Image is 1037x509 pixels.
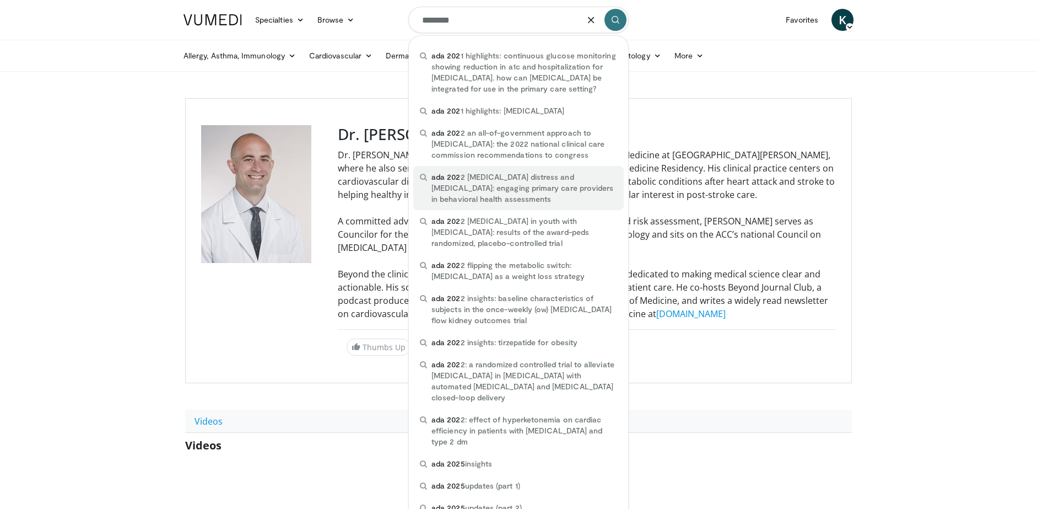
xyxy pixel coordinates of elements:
[183,14,242,25] img: VuMedi Logo
[431,360,461,369] span: ada 202
[347,339,411,356] a: Thumbs Up
[303,45,379,67] a: Cardiovascular
[338,215,836,254] div: A committed advocate for prevention-first medicine and individualized risk assessment, [PERSON_NA...
[431,106,461,115] span: ada 202
[431,216,617,249] span: 2 [MEDICAL_DATA] in youth with [MEDICAL_DATA]: results of the award-peds randomized, placebo-cont...
[431,293,617,326] span: 2 insights: baseline characteristics of subjects in the once-weekly (ow) [MEDICAL_DATA] flow kidn...
[431,293,461,303] span: ada 202
[249,9,311,31] a: Specialties
[431,480,520,491] span: updates (part 1)
[431,127,617,160] span: 2 an all-of-government approach to [MEDICAL_DATA]: the 2022 national clinical care commission rec...
[431,481,465,490] span: ada 2025
[656,308,726,320] a: [DOMAIN_NAME]
[431,359,617,403] span: 2: a randomized controlled trial to alleviate [MEDICAL_DATA] in [MEDICAL_DATA] with automated [ME...
[338,148,836,201] div: Dr. [PERSON_NAME] is a [MEDICAL_DATA] and Assistant Professor of Medicine at [GEOGRAPHIC_DATA][PE...
[431,459,465,468] span: ada 2025
[379,45,449,67] a: Dermatology
[779,9,825,31] a: Favorites
[185,410,232,433] a: Videos
[431,414,617,447] span: 2: effect of hyperketonemia on cardiac efficiency in patients with [MEDICAL_DATA] and type 2 dm
[431,172,617,205] span: 2 [MEDICAL_DATA] distress and [MEDICAL_DATA]: engaging primary care providers in behavioral healt...
[431,458,492,469] span: insights
[431,337,577,348] span: 2 insights: tirzepatide for obesity
[593,45,668,67] a: Rheumatology
[831,9,854,31] a: K
[185,438,222,453] span: Videos
[408,7,629,33] input: Search topics, interventions
[431,260,617,282] span: 2 flipping the metabolic switch: [MEDICAL_DATA] as a weight loss strategy
[668,45,710,67] a: More
[431,260,461,270] span: ada 202
[177,45,303,67] a: Allergy, Asthma, Immunology
[338,267,836,320] div: Beyond the clinic, [PERSON_NAME] is an educator and communicator dedicated to making medical scie...
[311,9,361,31] a: Browse
[431,415,461,424] span: ada 202
[431,50,617,94] span: 1 highlights: continuous glucose monitoring showing reduction in a1c and hospitalization for [MED...
[431,337,461,347] span: ada 202
[431,105,564,116] span: 1 highlights: [MEDICAL_DATA]
[431,216,461,226] span: ada 202
[431,51,461,60] span: ada 202
[431,172,461,181] span: ada 202
[338,125,836,144] h3: Dr. [PERSON_NAME]
[431,128,461,137] span: ada 202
